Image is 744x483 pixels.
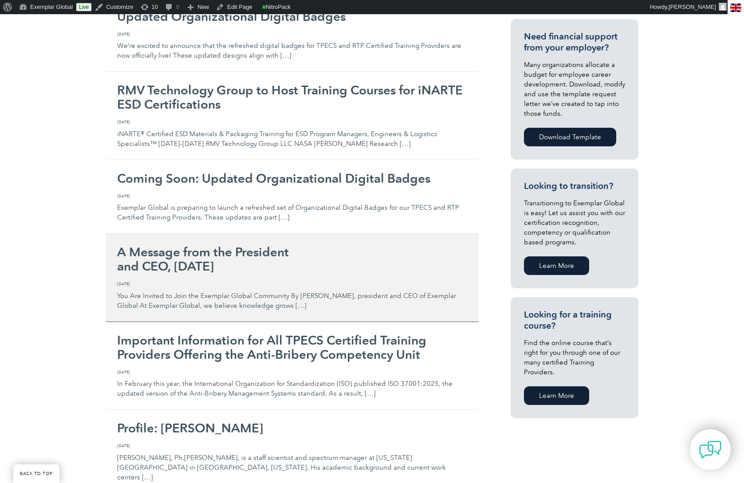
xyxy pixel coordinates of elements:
[117,443,468,482] p: [PERSON_NAME], Ph.[PERSON_NAME], is a staff scientist and spectrum manager at [US_STATE][GEOGRAPH...
[117,119,468,125] span: [DATE]
[117,193,468,223] p: Exemplar Global is preparing to launch a refreshed set of Organizational Digital Badges for our T...
[117,31,468,37] span: [DATE]
[524,198,625,247] p: Transitioning to Exemplar Global is easy! Let us assist you with our certification recognition, c...
[117,83,468,111] h2: RMV Technology Group to Host Training Courses for iNARTE ESD Certifications
[524,256,589,275] a: Learn More
[524,31,625,53] h3: Need financial support from your employer?
[117,245,468,273] h2: A Message from the President and CEO, [DATE]
[524,128,616,146] a: Download Template
[117,369,468,399] p: In February this year, the International Organization for Standardization (ISO) published ISO 370...
[117,443,468,449] span: [DATE]
[117,281,468,310] p: You Are Invited to Join the Exemplar Global Community By [PERSON_NAME], president and CEO of Exem...
[13,464,59,483] a: BACK TO TOP
[524,386,589,405] a: Learn More
[117,369,468,375] span: [DATE]
[106,234,479,322] a: A Message from the Presidentand CEO, [DATE] [DATE] You Are Invited to Join the Exemplar Global Co...
[117,171,468,185] h2: Coming Soon: Updated Organizational Digital Badges
[524,181,625,192] h3: Looking to transition?
[730,4,741,12] img: en
[524,60,625,118] p: Many organizations allocate a budget for employee career development. Download, modify and use th...
[117,193,468,199] span: [DATE]
[106,72,479,160] a: RMV Technology Group to Host Training Courses for iNARTE ESD Certifications [DATE] iNARTE® Certif...
[117,421,468,435] h2: Profile: [PERSON_NAME]
[699,439,721,461] img: contact-chat.png
[106,160,479,234] a: Coming Soon: Updated Organizational Digital Badges [DATE] Exemplar Global is preparing to launch ...
[117,333,468,361] h2: Important Information for All TPECS Certified Training Providers Offering the Anti-Bribery Compet...
[76,3,91,11] a: Live
[524,309,625,331] h3: Looking for a training course?
[117,119,468,149] p: iNARTE® Certified ESD Materials & Packaging Training for ESD Program Managers, Engineers & Logist...
[117,31,468,61] p: We’re excited to announce that the refreshed digital badges for TPECS and RTP Certified Training ...
[669,4,716,10] span: [PERSON_NAME]
[524,338,625,377] p: Find the online course that’s right for you through one of our many certified Training Providers.
[106,322,479,410] a: Important Information for All TPECS Certified Training Providers Offering the Anti-Bribery Compet...
[117,281,468,287] span: [DATE]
